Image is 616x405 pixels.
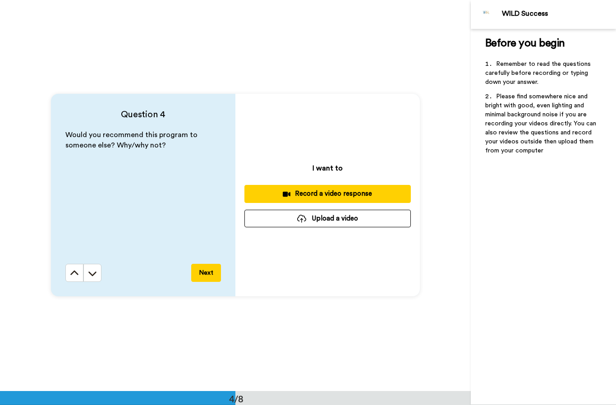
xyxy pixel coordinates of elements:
[244,185,411,202] button: Record a video response
[215,392,258,405] div: 4/8
[502,9,616,18] div: WILD Success
[485,61,593,85] span: Remember to read the questions carefully before recording or typing down your answer.
[191,264,221,282] button: Next
[485,38,565,49] span: Before you begin
[65,108,221,121] h4: Question 4
[485,93,598,154] span: Please find somewhere nice and bright with good, even lighting and minimal background noise if yo...
[244,210,411,227] button: Upload a video
[476,4,497,25] img: Profile Image
[252,189,404,198] div: Record a video response
[313,163,343,174] p: I want to
[65,131,199,149] span: Would you recommend this program to someone else? Why/why not?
